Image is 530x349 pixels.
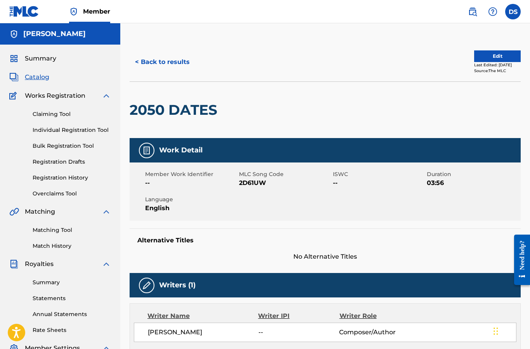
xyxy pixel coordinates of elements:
a: Rate Sheets [33,326,111,334]
div: Source: The MLC [474,68,521,74]
a: Summary [33,278,111,287]
img: Writers [142,281,151,290]
span: 2D61UW [239,178,331,188]
img: Work Detail [142,146,151,155]
a: Matching Tool [33,226,111,234]
span: 03:56 [427,178,519,188]
div: Help [485,4,501,19]
div: Writer Name [147,311,258,321]
a: Registration History [33,174,111,182]
button: Edit [474,50,521,62]
span: Member Work Identifier [145,170,237,178]
img: Works Registration [9,91,19,100]
span: No Alternative Titles [130,252,521,261]
div: Last Edited: [DATE] [474,62,521,68]
span: Summary [25,54,56,63]
img: Matching [9,207,19,216]
button: < Back to results [130,52,195,72]
span: -- [258,328,339,337]
a: Bulk Registration Tool [33,142,111,150]
div: Writer IPI [258,311,339,321]
span: -- [145,178,237,188]
h5: Writers (1) [159,281,196,290]
a: SummarySummary [9,54,56,63]
img: Catalog [9,73,19,82]
img: Summary [9,54,19,63]
img: expand [102,91,111,100]
span: Language [145,195,237,204]
span: English [145,204,237,213]
h5: Work Detail [159,146,203,155]
a: Overclaims Tool [33,190,111,198]
a: Individual Registration Tool [33,126,111,134]
span: -- [333,178,425,188]
span: Duration [427,170,519,178]
img: search [468,7,477,16]
span: Matching [25,207,55,216]
img: Royalties [9,259,19,269]
a: Registration Drafts [33,158,111,166]
a: Statements [33,294,111,302]
img: help [488,7,497,16]
img: MLC Logo [9,6,39,17]
span: Works Registration [25,91,85,100]
img: expand [102,207,111,216]
span: [PERSON_NAME] [148,328,258,337]
a: Public Search [465,4,480,19]
a: Match History [33,242,111,250]
span: Composer/Author [339,328,413,337]
iframe: Resource Center [508,228,530,292]
h2: 2050 DATES [130,101,221,119]
a: Annual Statements [33,310,111,318]
div: User Menu [505,4,521,19]
h5: DONTAY SOWELL [23,29,86,38]
div: Drag [494,320,498,343]
img: expand [102,259,111,269]
span: Catalog [25,73,49,82]
img: Accounts [9,29,19,39]
span: MLC Song Code [239,170,331,178]
a: Claiming Tool [33,110,111,118]
h5: Alternative Titles [137,237,513,244]
span: Member [83,7,110,16]
div: Writer Role [339,311,413,321]
a: CatalogCatalog [9,73,49,82]
span: Royalties [25,259,54,269]
span: ISWC [333,170,425,178]
iframe: Chat Widget [491,312,530,349]
img: Top Rightsholder [69,7,78,16]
